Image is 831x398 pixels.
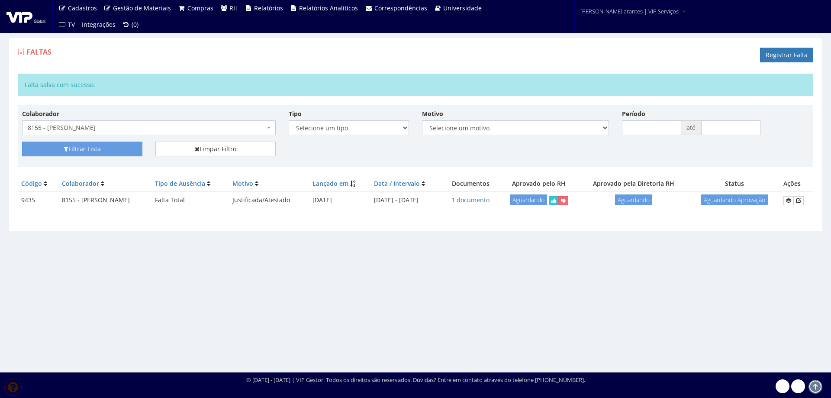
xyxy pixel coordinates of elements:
th: Aprovado pela Diretoria RH [579,176,689,192]
span: Correspondências [374,4,427,12]
span: Gestão de Materiais [113,4,171,12]
span: Aguardando [510,194,547,205]
th: Aprovado pelo RH [499,176,579,192]
a: Motivo [232,179,253,188]
a: 1 documento [451,196,490,204]
a: Lançado em [312,179,348,188]
label: Período [622,110,645,118]
span: 8155 - ADRIANO DE FREITAS RODRIGUES [28,123,265,132]
a: Tipo de Ausência [155,179,205,188]
a: TV [55,16,78,33]
span: RH [229,4,238,12]
a: Integrações [78,16,119,33]
td: 9435 [18,192,58,209]
td: Justificada/Atestado [229,192,309,209]
a: Registrar Falta [760,48,813,62]
span: Aguardando [615,194,652,205]
span: Relatórios Analíticos [299,4,358,12]
span: Aguardando Aprovação [701,194,768,205]
span: Cadastros [68,4,97,12]
td: [DATE] - [DATE] [370,192,442,209]
a: Data / Intervalo [374,179,420,188]
td: 8155 - [PERSON_NAME] [58,192,151,209]
a: Código [21,179,42,188]
a: Limpar Filtro [155,142,276,156]
label: Tipo [289,110,302,118]
span: até [681,120,701,135]
img: logo [6,10,45,23]
a: (0) [119,16,142,33]
span: Relatórios [254,4,283,12]
div: Falta salva com sucesso. [18,74,813,96]
span: [PERSON_NAME].arantes | VIP Serviços [580,7,679,16]
label: Motivo [422,110,443,118]
th: Ações [780,176,813,192]
span: TV [68,20,75,29]
th: Documentos [443,176,499,192]
span: Universidade [443,4,482,12]
span: (0) [132,20,138,29]
button: Filtrar Lista [22,142,142,156]
label: Colaborador [22,110,59,118]
span: Compras [187,4,213,12]
span: Integrações [82,20,116,29]
td: Falta Total [151,192,229,209]
th: Status [689,176,780,192]
span: Faltas [26,47,52,57]
span: 8155 - ADRIANO DE FREITAS RODRIGUES [22,120,276,135]
div: © [DATE] - [DATE] | VIP Gestor. Todos os direitos são reservados. Dúvidas? Entre em contato atrav... [246,376,585,384]
td: [DATE] [309,192,371,209]
a: Colaborador [62,179,99,188]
